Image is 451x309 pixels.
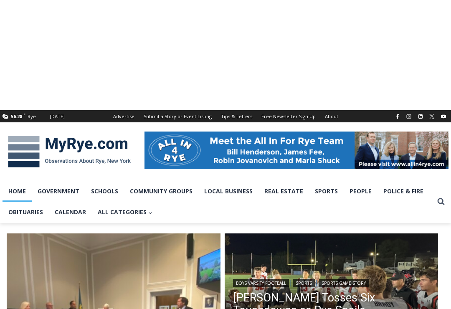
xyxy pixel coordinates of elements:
[293,279,315,287] a: Sports
[404,111,414,122] a: Instagram
[433,194,448,209] button: View Search Form
[309,181,344,202] a: Sports
[3,181,433,223] nav: Primary Navigation
[438,111,448,122] a: YouTube
[3,130,136,173] img: MyRye.com
[50,113,65,120] div: [DATE]
[28,113,36,120] div: Rye
[198,181,258,202] a: Local Business
[92,202,158,223] a: All Categories
[109,110,139,122] a: Advertise
[216,110,257,122] a: Tips & Letters
[49,202,92,223] a: Calendar
[85,181,124,202] a: Schools
[3,181,32,202] a: Home
[109,110,343,122] nav: Secondary Navigation
[139,110,216,122] a: Submit a Story or Event Listing
[258,181,309,202] a: Real Estate
[144,132,448,169] img: All in for Rye
[416,111,426,122] a: Linkedin
[3,202,49,223] a: Obituaries
[11,113,22,119] span: 56.28
[98,208,152,217] span: All Categories
[233,279,289,287] a: Boys Varsity Football
[257,110,320,122] a: Free Newsletter Sign Up
[320,110,343,122] a: About
[427,111,437,122] a: X
[319,279,369,287] a: Sports Game Story
[23,112,25,117] span: F
[233,277,430,287] div: | |
[378,181,429,202] a: Police & Fire
[393,111,403,122] a: Facebook
[32,181,85,202] a: Government
[344,181,378,202] a: People
[124,181,198,202] a: Community Groups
